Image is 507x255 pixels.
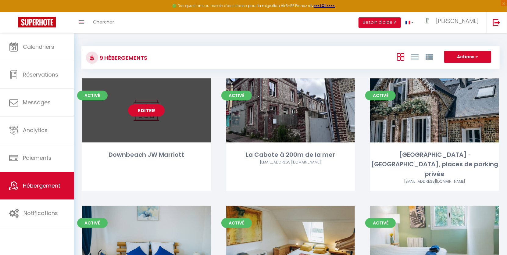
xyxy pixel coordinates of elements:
span: Activé [365,91,396,100]
h3: 9 Hébergements [98,51,147,65]
img: ... [423,17,432,24]
div: [GEOGRAPHIC_DATA] · [GEOGRAPHIC_DATA], places de parking privée [370,150,499,179]
img: Super Booking [18,17,56,27]
button: Besoin d'aide ? [359,17,401,28]
div: Airbnb [226,160,355,165]
a: >>> ICI <<<< [314,3,335,8]
span: Paiements [23,154,52,162]
a: Vue par Groupe [426,52,433,62]
div: Airbnb [370,179,499,185]
span: Analytics [23,126,48,134]
span: Calendriers [23,43,54,51]
span: Réservations [23,71,58,78]
a: Vue en Box [397,52,404,62]
img: logout [493,19,500,26]
span: Hébergement [23,182,60,189]
a: Chercher [88,12,119,33]
a: Editer [128,104,165,117]
button: Actions [444,51,491,63]
div: La Cabote à 200m de la mer [226,150,355,160]
a: ... [PERSON_NAME] [418,12,486,33]
span: Activé [221,218,252,228]
span: [PERSON_NAME] [436,17,479,25]
span: Activé [77,218,108,228]
span: Notifications [23,209,58,217]
span: Activé [365,218,396,228]
span: Messages [23,99,51,106]
span: Chercher [93,19,114,25]
span: Activé [221,91,252,100]
span: Activé [77,91,108,100]
div: Downbeach JW Marriott [82,150,211,160]
a: Vue en Liste [411,52,419,62]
